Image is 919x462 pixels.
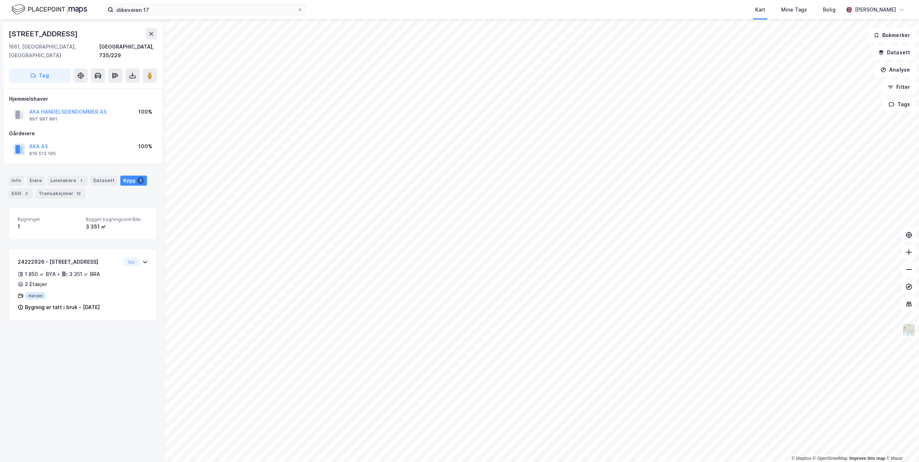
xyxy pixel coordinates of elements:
[137,177,144,184] div: 1
[120,176,147,186] div: Bygg
[9,28,79,40] div: [STREET_ADDRESS]
[883,97,916,112] button: Tags
[29,116,57,122] div: 997 987 861
[855,5,896,14] div: [PERSON_NAME]
[25,280,47,289] div: 2 Etasjer
[113,4,297,15] input: Søk på adresse, matrikkel, gårdeiere, leietakere eller personer
[781,5,807,14] div: Mine Tags
[99,42,157,60] div: [GEOGRAPHIC_DATA], 735/229
[813,456,848,461] a: OpenStreetMap
[9,189,33,199] div: ESG
[48,176,88,186] div: Leietakere
[86,222,148,231] div: 3 351 ㎡
[25,303,100,312] div: Bygning er tatt i bruk - [DATE]
[9,129,157,138] div: Gårdeiere
[792,456,811,461] a: Mapbox
[25,270,56,278] div: 1 850 ㎡ BYA
[18,216,80,222] span: Bygninger
[883,427,919,462] iframe: Chat Widget
[9,95,157,103] div: Hjemmelshaver
[868,28,916,42] button: Bokmerker
[18,222,80,231] div: 1
[86,216,148,222] span: Bygget bygningsområde
[9,176,24,186] div: Info
[69,270,100,278] div: 3 351 ㎡ BRA
[77,177,85,184] div: 1
[12,3,87,16] img: logo.f888ab2527a4732fd821a326f86c7f29.svg
[36,189,85,199] div: Transaksjoner
[9,68,71,83] button: Tag
[882,80,916,94] button: Filter
[872,45,916,60] button: Datasett
[57,271,60,277] div: •
[874,63,916,77] button: Analyse
[902,323,916,337] img: Z
[29,151,56,157] div: 919 513 195
[823,5,835,14] div: Bolig
[90,176,117,186] div: Datasett
[123,258,139,266] button: Vis
[883,427,919,462] div: Kontrollprogram for chat
[138,142,152,151] div: 100%
[755,5,765,14] div: Kart
[849,456,885,461] a: Improve this map
[23,190,30,197] div: 2
[27,176,45,186] div: Eiere
[18,258,120,266] div: 24222926 - [STREET_ADDRESS]
[75,190,82,197] div: 13
[9,42,99,60] div: 1661, [GEOGRAPHIC_DATA], [GEOGRAPHIC_DATA]
[138,108,152,116] div: 100%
